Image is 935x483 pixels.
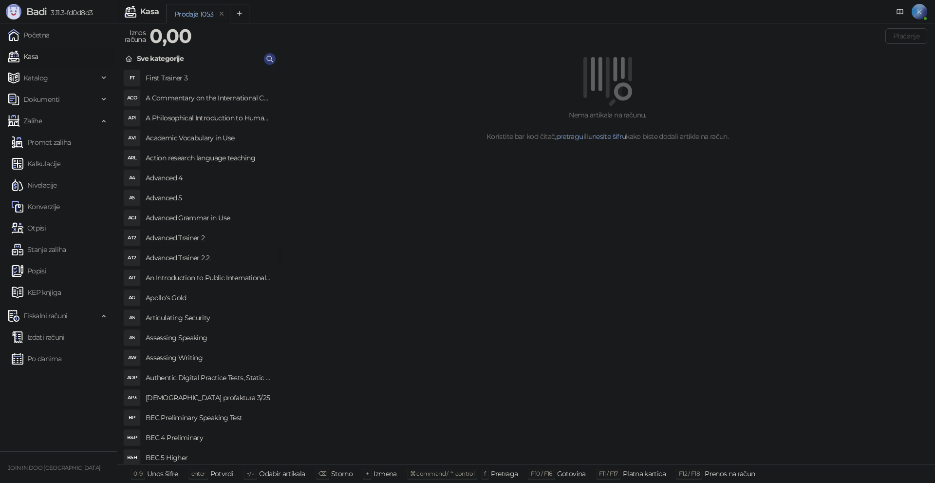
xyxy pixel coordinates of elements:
button: Add tab [230,4,249,23]
h4: Action research language teaching [146,150,272,166]
div: Kasa [140,8,159,16]
span: K [912,4,927,19]
div: Izmena [374,467,396,480]
span: Badi [26,6,47,18]
div: B4P [124,430,140,445]
h4: Advanced Trainer 2 [146,230,272,246]
span: F12 / F18 [679,470,700,477]
h4: First Trainer 3 [146,70,272,86]
a: Kasa [8,47,38,66]
a: Izdati računi [12,328,65,347]
div: Nema artikala na računu. Koristite bar kod čitač, ili kako biste dodali artikle na račun. [292,110,923,142]
div: AS [124,310,140,326]
div: Sve kategorije [137,53,184,64]
h4: Authentic Digital Practice Tests, Static online 1ed [146,370,272,386]
div: AT2 [124,250,140,266]
button: remove [215,10,228,18]
div: A5 [124,190,140,206]
h4: A Philosophical Introduction to Human Rights [146,110,272,126]
div: BP [124,410,140,425]
div: ADP [124,370,140,386]
a: Konverzije [12,197,60,216]
span: f [484,470,486,477]
h4: A Commentary on the International Convent on Civil and Political Rights [146,90,272,106]
div: B5H [124,450,140,465]
div: AIT [124,270,140,286]
span: ↑/↓ [246,470,254,477]
a: pretragu [556,132,583,141]
span: ⌘ command / ⌃ control [410,470,475,477]
a: Dokumentacija [892,4,908,19]
h4: Advanced Grammar in Use [146,210,272,226]
div: Potvrdi [210,467,234,480]
span: enter [191,470,206,477]
h4: Assessing Speaking [146,330,272,346]
span: Dokumenti [23,90,59,109]
button: Plaćanje [885,28,927,44]
span: + [366,470,369,477]
div: AGI [124,210,140,226]
h4: Advanced 4 [146,170,272,186]
div: Unos šifre [147,467,178,480]
span: F11 / F17 [599,470,618,477]
div: AS [124,330,140,346]
h4: Advanced Trainer 2.2. [146,250,272,266]
span: Zalihe [23,111,42,131]
div: Iznos računa [123,26,148,46]
div: Pretraga [491,467,518,480]
h4: Apollo's Gold [146,290,272,306]
div: AW [124,350,140,366]
img: Logo [6,4,21,19]
a: Početna [8,25,50,45]
span: F10 / F16 [531,470,552,477]
div: ACO [124,90,140,106]
div: A4 [124,170,140,186]
div: AT2 [124,230,140,246]
div: FT [124,70,140,86]
div: AVI [124,130,140,146]
div: Odabir artikala [259,467,305,480]
h4: [DEMOGRAPHIC_DATA] profaktura 3/25 [146,390,272,406]
small: JOIN IN DOO [GEOGRAPHIC_DATA] [8,464,100,471]
a: Stanje zaliha [12,240,66,259]
a: unesite šifru [588,132,626,141]
a: Otpisi [12,218,46,238]
div: Gotovina [557,467,586,480]
h4: Articulating Security [146,310,272,326]
a: Po danima [12,349,61,368]
a: Promet zaliha [12,133,71,152]
div: API [124,110,140,126]
span: Katalog [23,68,48,88]
span: Fiskalni računi [23,306,67,326]
h4: Advanced 5 [146,190,272,206]
strong: 0,00 [150,24,191,48]
div: Prenos na račun [705,467,755,480]
div: AG [124,290,140,306]
div: grid [117,68,280,464]
h4: BEC 5 Higher [146,450,272,465]
h4: BEC Preliminary Speaking Test [146,410,272,425]
div: Platna kartica [623,467,666,480]
a: Popisi [12,261,46,281]
h4: An Introduction to Public International Law [146,270,272,286]
div: ARL [124,150,140,166]
span: ⌫ [318,470,326,477]
h4: BEC 4 Preliminary [146,430,272,445]
div: AP3 [124,390,140,406]
h4: Assessing Writing [146,350,272,366]
h4: Academic Vocabulary in Use [146,130,272,146]
span: 3.11.3-fd0d8d3 [47,8,93,17]
a: Nivelacije [12,175,57,195]
div: Storno [331,467,353,480]
a: KEP knjiga [12,283,61,302]
div: Prodaja 1053 [174,9,213,19]
a: Kalkulacije [12,154,60,174]
span: 0-9 [133,470,142,477]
